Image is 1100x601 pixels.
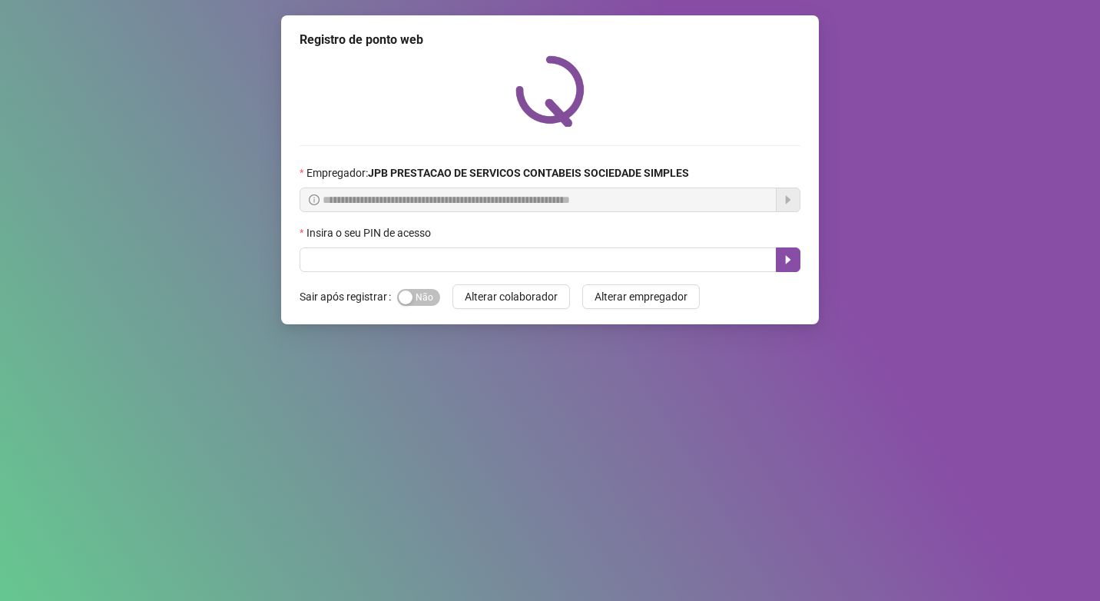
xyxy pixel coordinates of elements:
button: Alterar empregador [582,284,700,309]
strong: JPB PRESTACAO DE SERVICOS CONTABEIS SOCIEDADE SIMPLES [368,167,689,179]
div: Registro de ponto web [300,31,800,49]
span: Empregador : [306,164,689,181]
span: info-circle [309,194,320,205]
span: Alterar empregador [595,288,687,305]
span: caret-right [782,254,794,266]
span: Alterar colaborador [465,288,558,305]
img: QRPoint [515,55,585,127]
label: Sair após registrar [300,284,397,309]
button: Alterar colaborador [452,284,570,309]
label: Insira o seu PIN de acesso [300,224,441,241]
